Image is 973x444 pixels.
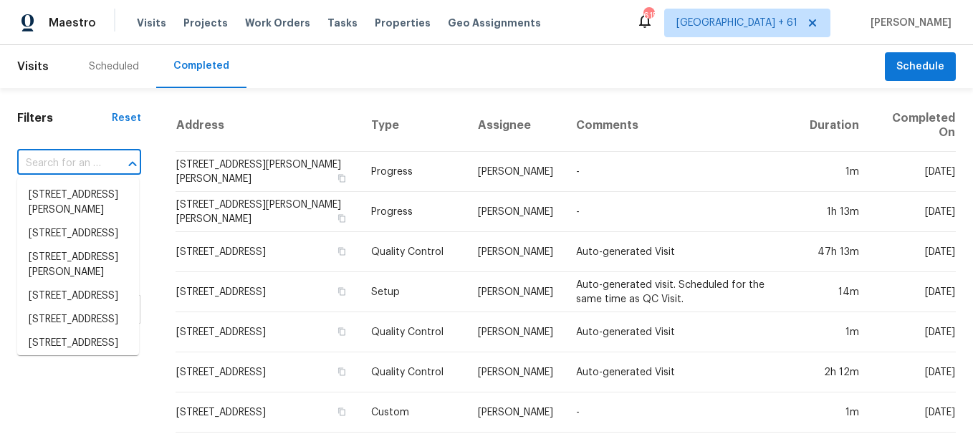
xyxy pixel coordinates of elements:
[871,272,956,312] td: [DATE]
[865,16,952,30] span: [PERSON_NAME]
[466,272,565,312] td: [PERSON_NAME]
[798,192,871,232] td: 1h 13m
[643,9,653,23] div: 615
[176,232,360,272] td: [STREET_ADDRESS]
[565,192,799,232] td: -
[885,52,956,82] button: Schedule
[176,272,360,312] td: [STREET_ADDRESS]
[327,18,358,28] span: Tasks
[335,325,348,338] button: Copy Address
[871,100,956,152] th: Completed On
[565,352,799,392] td: Auto-generated Visit
[360,312,466,352] td: Quality Control
[798,352,871,392] td: 2h 12m
[466,352,565,392] td: [PERSON_NAME]
[176,352,360,392] td: [STREET_ADDRESS]
[565,152,799,192] td: -
[183,16,228,30] span: Projects
[565,232,799,272] td: Auto-generated Visit
[798,100,871,152] th: Duration
[17,153,101,175] input: Search for an address...
[360,272,466,312] td: Setup
[335,172,348,185] button: Copy Address
[335,285,348,298] button: Copy Address
[360,352,466,392] td: Quality Control
[335,245,348,258] button: Copy Address
[375,16,431,30] span: Properties
[335,212,348,225] button: Copy Address
[17,222,139,246] li: [STREET_ADDRESS]
[360,192,466,232] td: Progress
[17,308,139,332] li: [STREET_ADDRESS]
[17,284,139,308] li: [STREET_ADDRESS]
[360,152,466,192] td: Progress
[137,16,166,30] span: Visits
[448,16,541,30] span: Geo Assignments
[335,365,348,378] button: Copy Address
[871,352,956,392] td: [DATE]
[871,392,956,433] td: [DATE]
[871,232,956,272] td: [DATE]
[17,332,139,355] li: [STREET_ADDRESS]
[565,272,799,312] td: Auto-generated visit. Scheduled for the same time as QC Visit.
[466,152,565,192] td: [PERSON_NAME]
[176,392,360,433] td: [STREET_ADDRESS]
[798,152,871,192] td: 1m
[871,152,956,192] td: [DATE]
[466,232,565,272] td: [PERSON_NAME]
[565,100,799,152] th: Comments
[335,405,348,418] button: Copy Address
[466,312,565,352] td: [PERSON_NAME]
[17,183,139,222] li: [STREET_ADDRESS][PERSON_NAME]
[871,312,956,352] td: [DATE]
[798,312,871,352] td: 1m
[112,111,141,125] div: Reset
[17,51,49,82] span: Visits
[896,58,944,76] span: Schedule
[123,154,143,174] button: Close
[466,100,565,152] th: Assignee
[176,312,360,352] td: [STREET_ADDRESS]
[360,232,466,272] td: Quality Control
[466,192,565,232] td: [PERSON_NAME]
[798,232,871,272] td: 47h 13m
[17,246,139,284] li: [STREET_ADDRESS][PERSON_NAME]
[17,111,112,125] h1: Filters
[565,392,799,433] td: -
[676,16,797,30] span: [GEOGRAPHIC_DATA] + 61
[49,16,96,30] span: Maestro
[798,272,871,312] td: 14m
[245,16,310,30] span: Work Orders
[798,392,871,433] td: 1m
[173,59,229,73] div: Completed
[176,192,360,232] td: [STREET_ADDRESS][PERSON_NAME][PERSON_NAME]
[565,312,799,352] td: Auto-generated Visit
[466,392,565,433] td: [PERSON_NAME]
[89,59,139,74] div: Scheduled
[176,152,360,192] td: [STREET_ADDRESS][PERSON_NAME][PERSON_NAME]
[360,100,466,152] th: Type
[360,392,466,433] td: Custom
[176,100,360,152] th: Address
[871,192,956,232] td: [DATE]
